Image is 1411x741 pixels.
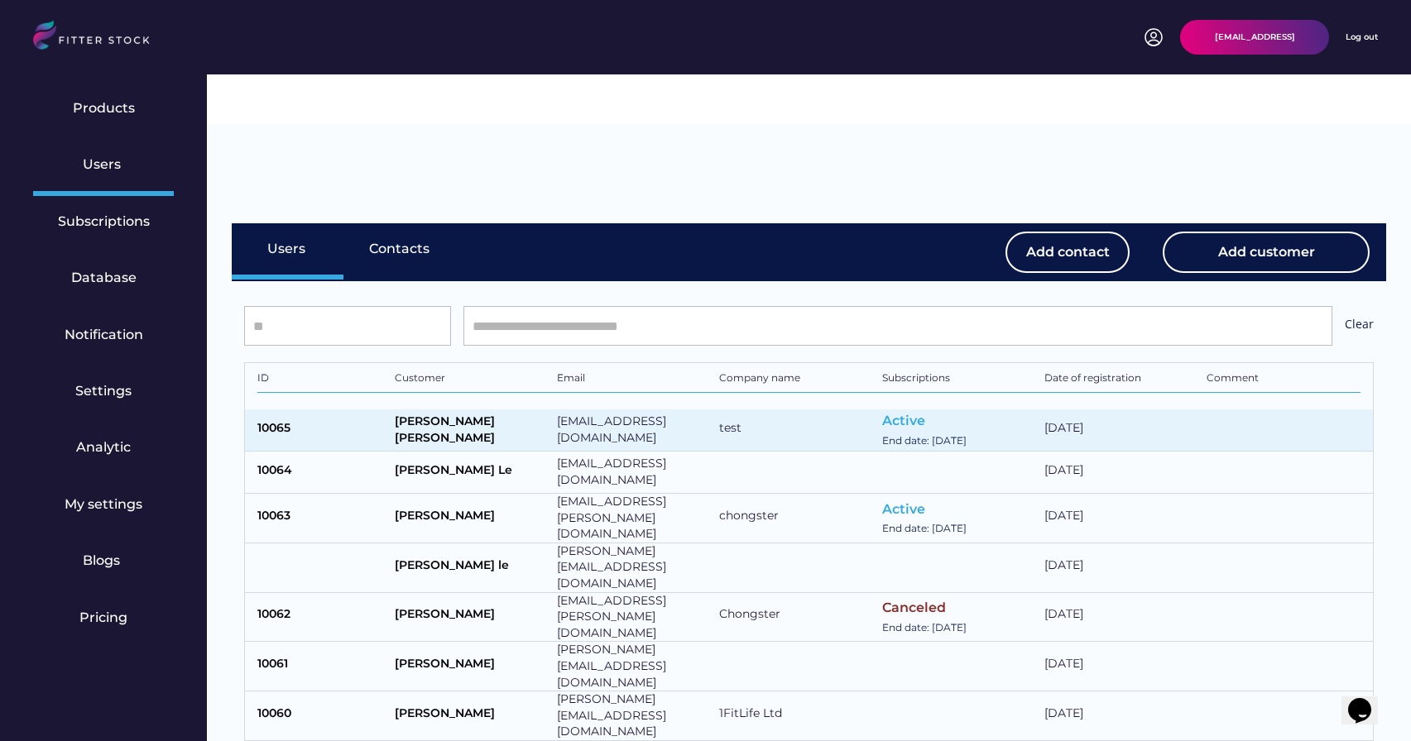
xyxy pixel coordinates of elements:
[65,326,143,344] div: Notification
[719,606,873,627] div: Chongster
[267,240,309,258] div: Users
[1044,656,1198,676] div: [DATE]
[83,155,124,174] div: Users
[257,420,386,441] div: 10065
[1044,420,1198,441] div: [DATE]
[557,642,711,691] div: [PERSON_NAME][EMAIL_ADDRESS][DOMAIN_NAME]
[395,371,549,388] div: Customer
[557,456,711,488] div: [EMAIL_ADDRESS][DOMAIN_NAME]
[1005,232,1130,273] button: Add contact
[1044,508,1198,528] div: [DATE]
[1044,606,1198,627] div: [DATE]
[65,495,142,514] div: My settings
[1345,316,1374,337] div: Clear
[882,371,1036,388] div: Subscriptions
[719,420,873,441] div: test
[1044,371,1198,388] div: Date of registration
[76,438,131,457] div: Analytic
[257,705,386,726] div: 10060
[557,494,711,543] div: [EMAIL_ADDRESS][PERSON_NAME][DOMAIN_NAME]
[1144,27,1164,47] img: profile-circle.svg
[73,99,135,117] div: Products
[557,691,711,740] div: [PERSON_NAME][EMAIL_ADDRESS][DOMAIN_NAME]
[557,543,711,592] div: [PERSON_NAME][EMAIL_ADDRESS][DOMAIN_NAME]
[882,522,967,536] div: End date: [DATE]
[257,606,386,627] div: 10062
[1346,31,1378,43] div: Log out
[257,462,386,483] div: 10064
[395,508,549,528] div: [PERSON_NAME]
[369,240,430,258] div: Contacts
[395,557,549,578] div: [PERSON_NAME] le
[557,593,711,642] div: [EMAIL_ADDRESS][PERSON_NAME][DOMAIN_NAME]
[257,371,386,388] div: ID
[1341,675,1394,724] iframe: chat widget
[882,412,925,430] div: Active
[719,508,873,528] div: chongster
[1207,371,1361,388] div: Comment
[557,371,711,388] div: Email
[395,414,549,446] div: [PERSON_NAME] [PERSON_NAME]
[1163,232,1370,273] button: Add customer
[395,606,549,627] div: [PERSON_NAME]
[1044,705,1198,726] div: [DATE]
[557,414,711,446] div: [EMAIL_ADDRESS][DOMAIN_NAME]
[882,621,967,635] div: End date: [DATE]
[33,21,164,55] img: LOGO.svg
[882,599,946,617] div: Canceled
[719,371,873,388] div: Company name
[58,213,150,231] div: Subscriptions
[79,609,127,627] div: Pricing
[1044,462,1198,483] div: [DATE]
[395,462,549,483] div: [PERSON_NAME] Le
[719,705,873,726] div: 1FitLife Ltd
[882,500,925,519] div: Active
[71,269,137,287] div: Database
[1215,31,1295,43] div: [EMAIL_ADDRESS]
[1044,557,1198,578] div: [DATE]
[257,656,386,676] div: 10061
[83,552,124,570] div: Blogs
[75,382,132,400] div: Settings
[395,705,549,726] div: [PERSON_NAME]
[395,656,549,676] div: [PERSON_NAME]
[257,508,386,528] div: 10063
[882,434,967,448] div: End date: [DATE]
